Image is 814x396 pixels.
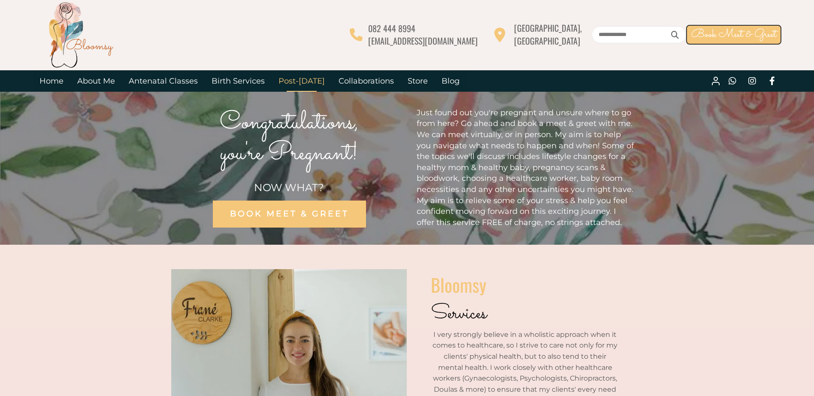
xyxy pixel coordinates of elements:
a: Book Meet & Greet [686,25,781,45]
span: Bloomsy [431,271,486,298]
span: Congratulations, [220,104,359,142]
span: 082 444 8994 [368,22,415,35]
img: Bloomsy [46,0,115,69]
span: Services [431,299,487,329]
a: Collaborations [332,70,401,92]
a: Blog [435,70,466,92]
span: NOW WHAT? [254,181,324,194]
a: About Me [70,70,122,92]
span: you're Pregnant! [220,135,358,173]
a: Store [401,70,435,92]
span: [GEOGRAPHIC_DATA] [514,34,580,47]
span: [GEOGRAPHIC_DATA], [514,21,582,34]
span: Book Meet & Greet [691,26,776,43]
span: BOOK MEET & GREET [230,209,348,219]
a: Home [33,70,70,92]
a: Post-[DATE] [272,70,332,92]
span: Just found out you're pregnant and unsure where to go from here? Go ahead and book a meet & greet... [417,108,634,227]
a: Antenatal Classes [122,70,205,92]
span: [EMAIL_ADDRESS][DOMAIN_NAME] [368,34,478,47]
a: Birth Services [205,70,272,92]
a: BOOK MEET & GREET [212,201,366,228]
